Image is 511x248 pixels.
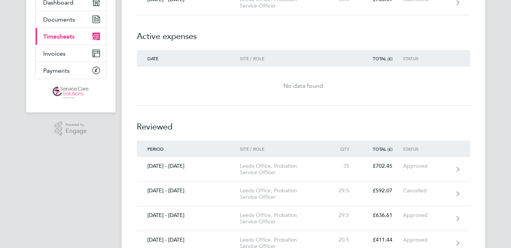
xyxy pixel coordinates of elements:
div: 29.5 [327,212,360,218]
a: [DATE] - [DATE]Leeds Office, Probation Service Officer29.5£636.61Approved [137,206,470,231]
div: Approved [403,163,450,169]
div: Date [137,56,240,61]
div: Status [403,56,450,61]
div: £702.45 [360,163,403,169]
a: Timesheets [36,28,106,45]
div: [DATE] - [DATE] [137,187,240,194]
span: Period [147,146,164,152]
div: Site / Role [240,146,327,151]
div: 20.5 [327,237,360,243]
div: 35 [327,163,360,169]
a: Invoices [36,45,106,62]
div: [DATE] - [DATE] [137,212,240,218]
div: £592.07 [360,187,403,194]
div: No data found [137,81,470,90]
h2: Active expenses [137,15,470,50]
div: 29.5 [327,187,360,194]
span: Timesheets [43,33,75,40]
div: Total (£) [360,146,403,151]
span: Invoices [43,50,66,57]
div: [DATE] - [DATE] [137,237,240,243]
a: [DATE] - [DATE]Leeds Office, Probation Service Officer35£702.45Approved [137,157,470,182]
a: Powered byEngage [55,122,87,136]
a: Go to home page [35,87,106,99]
span: Payments [43,67,70,74]
div: Leeds Office, Probation Service Officer [240,187,327,200]
div: Status [403,146,450,151]
div: Qty [327,146,360,151]
a: Documents [36,11,106,28]
a: Payments [36,62,106,79]
div: Total (£) [360,56,403,61]
div: £411.44 [360,237,403,243]
div: Leeds Office, Probation Service Officer [240,212,327,225]
div: Leeds Office, Probation Service Officer [240,163,327,176]
div: Approved [403,237,450,243]
span: Engage [66,128,87,134]
div: £636.61 [360,212,403,218]
div: [DATE] - [DATE] [137,163,240,169]
div: Cancelled [403,187,450,194]
span: Powered by [66,122,87,128]
div: Approved [403,212,450,218]
h2: Reviewed [137,106,470,140]
a: [DATE] - [DATE]Leeds Office, Probation Service Officer29.5£592.07Cancelled [137,182,470,206]
div: Site / Role [240,56,327,61]
span: Documents [43,16,75,23]
img: servicecare-logo-retina.png [53,87,88,99]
